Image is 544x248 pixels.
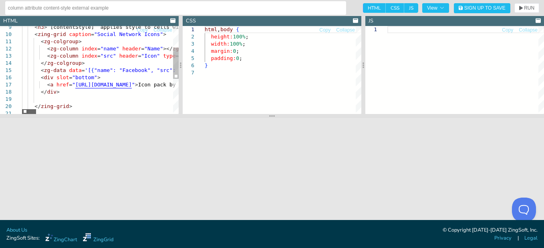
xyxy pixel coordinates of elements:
[72,82,75,88] span: "
[183,40,194,48] div: 3
[518,234,519,242] span: |
[242,41,246,47] span: ;
[494,234,512,242] a: Privacy
[230,41,242,47] span: 100%
[454,3,510,13] button: Sign Up to Save
[217,26,220,32] span: ,
[319,28,330,32] span: Copy
[336,28,355,32] span: Collapse
[138,82,198,88] span: Icon pack by Icons8
[41,38,44,44] span: <
[163,46,172,52] span: ></
[211,41,230,47] span: width:
[173,46,201,52] span: zg-column
[363,3,386,13] span: HTML
[94,31,163,37] span: "Social Network Icons"
[136,26,148,34] button: Copy
[524,234,538,242] a: Legal
[91,67,94,73] span: {
[369,17,373,25] div: JS
[91,31,94,37] span: =
[205,62,208,68] span: }
[41,67,44,73] span: <
[38,31,66,37] span: zing-grid
[239,55,242,61] span: ;
[56,74,69,80] span: slot
[135,82,138,88] span: >
[82,60,85,66] span: >
[183,33,194,40] div: 2
[8,2,343,14] input: Untitled Demo
[69,82,72,88] span: =
[443,226,538,234] div: © Copyright [DATE]-[DATE] ZingSoft, Inc.
[464,6,506,10] span: Sign Up to Save
[41,103,69,109] span: zing-grid
[524,6,534,10] span: RUN
[47,60,82,66] span: zg-colgroup
[502,26,514,34] button: Copy
[69,31,91,37] span: caption
[153,26,173,34] button: Collapse
[211,55,236,61] span: padding:
[41,89,47,95] span: </
[41,60,47,66] span: </
[512,198,536,222] iframe: Toggle Customer Support
[144,46,163,52] span: "Name"
[119,53,138,59] span: header
[97,53,101,59] span: =
[186,17,196,25] div: CSS
[82,53,97,59] span: index
[141,46,144,52] span: =
[34,31,38,37] span: <
[205,26,217,32] span: html
[236,48,239,54] span: ;
[123,46,141,52] span: header
[220,26,233,32] span: body
[211,34,233,40] span: height:
[236,55,239,61] span: 0
[211,48,233,54] span: margin:
[183,48,194,55] div: 4
[137,28,148,32] span: Copy
[50,46,78,52] span: zg-column
[138,53,141,59] span: =
[50,82,53,88] span: a
[518,26,538,34] button: Collapse
[47,53,50,59] span: <
[69,103,72,109] span: >
[85,67,91,73] span: '[
[44,67,66,73] span: zg-data
[45,233,77,244] a: ZingChart
[69,74,72,80] span: =
[41,74,44,80] span: <
[50,53,78,59] span: zg-column
[386,3,404,13] span: CSS
[183,55,194,62] div: 5
[47,46,50,52] span: <
[82,46,97,52] span: index
[233,48,236,54] span: 0
[336,26,355,34] button: Collapse
[97,46,101,52] span: =
[56,82,69,88] span: href
[363,3,418,13] div: checkbox-group
[97,74,101,80] span: >
[6,226,27,234] a: About Us
[44,38,79,44] span: zg-colgroup
[44,74,53,80] span: div
[233,34,245,40] span: 100%
[153,28,172,32] span: Collapse
[47,82,50,88] span: <
[3,17,18,25] div: HTML
[163,53,175,59] span: type
[101,53,116,59] span: "src"
[183,62,194,69] div: 6
[519,28,538,32] span: Collapse
[502,28,513,32] span: Copy
[56,89,60,95] span: >
[47,89,56,95] span: div
[427,6,444,10] span: View
[514,3,539,13] button: RUN
[141,53,160,59] span: "Icon"
[83,233,113,244] a: ZingGrid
